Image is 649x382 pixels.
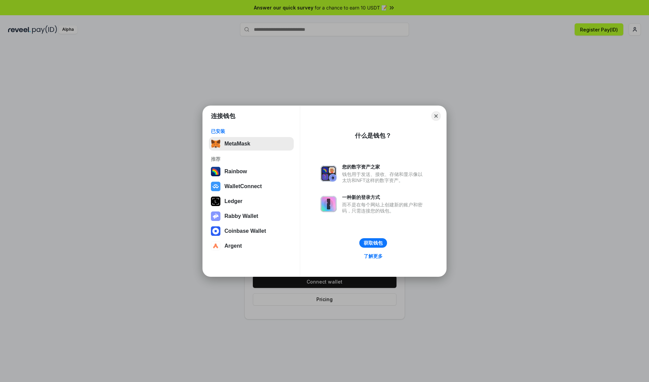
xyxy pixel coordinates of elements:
[211,167,220,176] img: svg+xml,%3Csvg%20width%3D%22120%22%20height%3D%22120%22%20viewBox%3D%220%200%20120%20120%22%20fil...
[355,132,391,140] div: 什么是钱包？
[224,183,262,189] div: WalletConnect
[211,156,292,162] div: 推荐
[359,238,387,248] button: 获取钱包
[209,180,294,193] button: WalletConnect
[342,164,426,170] div: 您的数字资产之家
[342,202,426,214] div: 而不是在每个网站上创建新的账户和密码，只需连接您的钱包。
[224,243,242,249] div: Argent
[342,171,426,183] div: 钱包用于发送、接收、存储和显示像以太坊和NFT这样的数字资产。
[211,139,220,149] img: svg+xml,%3Csvg%20fill%3D%22none%22%20height%3D%2233%22%20viewBox%3D%220%200%2035%2033%22%20width%...
[364,240,383,246] div: 获取钱包
[224,228,266,234] div: Coinbase Wallet
[211,128,292,134] div: 已安装
[320,196,337,212] img: svg+xml,%3Csvg%20xmlns%3D%22http%3A%2F%2Fwww.w3.org%2F2000%2Fsvg%22%20fill%3D%22none%22%20viewBox...
[209,195,294,208] button: Ledger
[211,211,220,221] img: svg+xml,%3Csvg%20xmlns%3D%22http%3A%2F%2Fwww.w3.org%2F2000%2Fsvg%22%20fill%3D%22none%22%20viewBox...
[211,226,220,236] img: svg+xml,%3Csvg%20width%3D%2228%22%20height%3D%2228%22%20viewBox%3D%220%200%2028%2028%22%20fill%3D...
[224,141,250,147] div: MetaMask
[211,197,220,206] img: svg+xml,%3Csvg%20xmlns%3D%22http%3A%2F%2Fwww.w3.org%2F2000%2Fsvg%22%20width%3D%2228%22%20height%3...
[209,165,294,178] button: Rainbow
[342,194,426,200] div: 一种新的登录方式
[320,165,337,182] img: svg+xml,%3Csvg%20xmlns%3D%22http%3A%2F%2Fwww.w3.org%2F2000%2Fsvg%22%20fill%3D%22none%22%20viewBox...
[224,168,247,175] div: Rainbow
[209,239,294,253] button: Argent
[211,182,220,191] img: svg+xml,%3Csvg%20width%3D%2228%22%20height%3D%2228%22%20viewBox%3D%220%200%2028%2028%22%20fill%3D...
[211,112,235,120] h1: 连接钱包
[211,241,220,251] img: svg+xml,%3Csvg%20width%3D%2228%22%20height%3D%2228%22%20viewBox%3D%220%200%2028%2028%22%20fill%3D...
[209,224,294,238] button: Coinbase Wallet
[431,111,441,121] button: Close
[360,252,387,261] a: 了解更多
[209,209,294,223] button: Rabby Wallet
[364,253,383,259] div: 了解更多
[224,198,242,204] div: Ledger
[224,213,258,219] div: Rabby Wallet
[209,137,294,151] button: MetaMask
